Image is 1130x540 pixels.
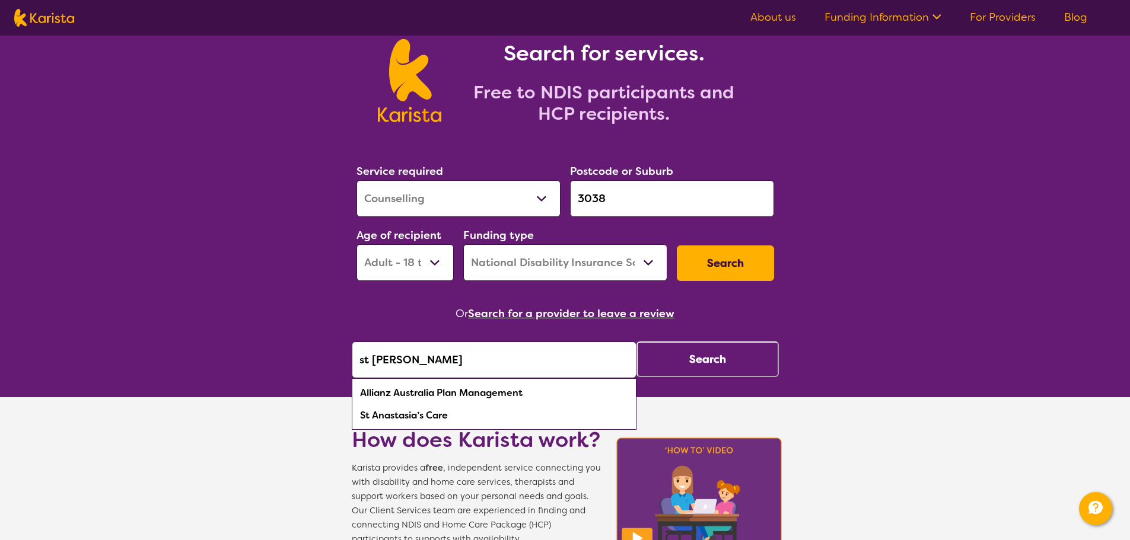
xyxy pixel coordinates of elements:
a: About us [750,10,796,24]
button: Search [677,245,774,281]
button: Channel Menu [1079,492,1112,525]
button: Search [636,341,779,377]
a: For Providers [970,10,1036,24]
button: Search for a provider to leave a review [468,305,674,322]
label: Service required [356,164,443,178]
input: Type [570,180,774,217]
img: Karista logo [14,9,74,27]
label: Funding type [463,228,534,242]
img: Karista logo [378,39,441,122]
h1: How does Karista work? [352,426,601,454]
span: Or [456,305,468,322]
label: Age of recipient [356,228,441,242]
div: Allianz Australia Plan Management [358,382,631,404]
h1: Search for services. [456,39,752,68]
label: Postcode or Suburb [570,164,673,178]
a: Funding Information [825,10,941,24]
input: Type provider name here [352,341,636,378]
b: free [425,462,443,474]
div: St Anastasia’s Care [358,404,631,427]
a: Blog [1064,10,1087,24]
h2: Free to NDIS participants and HCP recipients. [456,82,752,124]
